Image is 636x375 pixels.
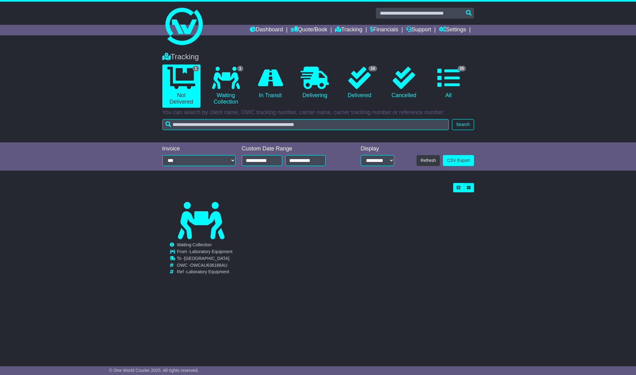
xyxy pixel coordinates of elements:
td: From - [177,249,232,256]
button: Search [452,119,474,130]
a: Delivering [296,65,334,101]
a: Dashboard [250,25,283,35]
a: In Transit [251,65,289,101]
td: To - [177,256,232,263]
span: 24 [368,66,377,71]
a: CSV Export [443,155,474,166]
span: 1 [237,66,244,71]
button: Refresh [417,155,440,166]
a: 25 All [429,65,467,101]
a: 1 Not Delivered [162,65,201,108]
a: Quote/Book [291,25,327,35]
span: Laboratory Equipment [190,249,232,254]
a: Cancelled [385,65,423,101]
span: OWCAU636188AU [190,263,228,268]
a: 24 Delivered [340,65,378,101]
div: Tracking [159,52,477,61]
a: 1 Waiting Collection [207,65,245,108]
a: Financials [370,25,398,35]
td: OWC - [177,263,232,270]
span: Laboratory Equipment [186,269,229,274]
div: Invoice [162,145,236,152]
span: Waiting Collection [177,242,212,247]
a: Tracking [335,25,362,35]
span: [GEOGRAPHIC_DATA] [184,256,229,261]
span: © One World Courier 2025. All rights reserved. [109,368,199,373]
span: 1 [192,66,199,71]
td: Ref - [177,269,232,275]
span: 25 [458,66,466,71]
div: Display [361,145,394,152]
a: Support [406,25,431,35]
div: Custom Date Range [242,145,341,152]
p: You can search by client name, OWC tracking number, carrier name, carrier tracking number or refe... [162,109,474,116]
a: Settings [439,25,466,35]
